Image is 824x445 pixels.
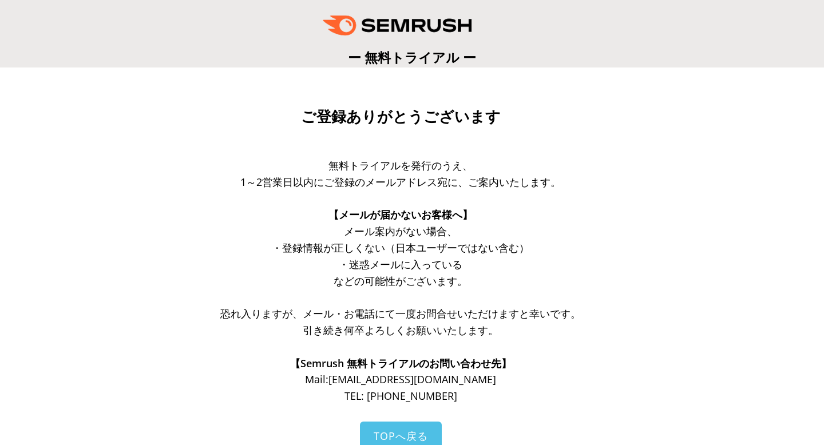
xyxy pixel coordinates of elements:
[305,372,496,386] span: Mail: [EMAIL_ADDRESS][DOMAIN_NAME]
[344,224,457,238] span: メール案内がない場合、
[220,307,581,320] span: 恐れ入りますが、メール・お電話にて一度お問合せいただけますと幸いです。
[348,48,476,66] span: ー 無料トライアル ー
[240,175,561,189] span: 1～2営業日以内にご登録のメールアドレス宛に、ご案内いたします。
[339,257,462,271] span: ・迷惑メールに入っている
[328,158,473,172] span: 無料トライアルを発行のうえ、
[303,323,498,337] span: 引き続き何卒よろしくお願いいたします。
[328,208,473,221] span: 【メールが届かないお客様へ】
[374,429,428,443] span: TOPへ戻る
[344,389,457,403] span: TEL: [PHONE_NUMBER]
[301,108,501,125] span: ご登録ありがとうございます
[334,274,468,288] span: などの可能性がございます。
[272,241,529,255] span: ・登録情報が正しくない（日本ユーザーではない含む）
[290,356,512,370] span: 【Semrush 無料トライアルのお問い合わせ先】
